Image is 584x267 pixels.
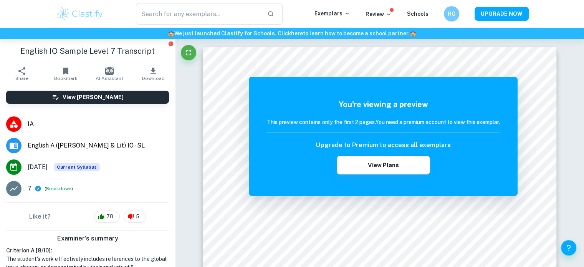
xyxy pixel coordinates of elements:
button: Breakdown [46,185,71,192]
img: AI Assistant [105,67,114,75]
span: AI Assistant [96,76,123,81]
button: UPGRADE NOW [475,7,529,21]
span: English A ([PERSON_NAME] & Lit) IO - SL [28,141,169,150]
button: View [PERSON_NAME] [6,91,169,104]
a: here [291,30,303,36]
img: Clastify logo [56,6,104,22]
a: Schools [407,11,428,17]
button: View Plans [337,156,430,174]
h6: We just launched Clastify for Schools. Click to learn how to become a school partner. [2,29,582,38]
span: 🏫 [168,30,174,36]
span: 5 [132,213,144,221]
h6: Criterion A [ 8 / 10 ]: [6,246,169,255]
p: 7 [28,184,31,193]
h6: View [PERSON_NAME] [63,93,124,101]
button: Bookmark [44,63,88,85]
p: Exemplars [314,9,350,18]
span: Bookmark [54,76,78,81]
h6: Like it? [29,212,51,221]
button: Report issue [168,41,174,46]
span: ( ) [45,185,73,192]
span: [DATE] [28,163,48,172]
h6: Examiner's summary [3,234,172,243]
span: 🏫 [410,30,416,36]
h5: You're viewing a preview [267,99,500,110]
span: Current Syllabus [54,163,100,171]
input: Search for any exemplars... [136,3,261,25]
button: Help and Feedback [561,240,576,255]
h6: HC [447,10,456,18]
h1: English IO Sample Level 7 Transcript [6,45,169,57]
button: Download [131,63,175,85]
span: 78 [102,213,117,221]
button: Fullscreen [181,45,196,60]
button: HC [444,6,459,22]
h6: Upgrade to Premium to access all exemplars [316,141,450,150]
button: AI Assistant [88,63,131,85]
span: Share [15,76,28,81]
div: This exemplar is based on the current syllabus. Feel free to refer to it for inspiration/ideas wh... [54,163,100,171]
span: Download [142,76,165,81]
p: Review [366,10,392,18]
span: IA [28,119,169,129]
h6: This preview contains only the first 2 pages. You need a premium account to view this exemplar. [267,118,500,126]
